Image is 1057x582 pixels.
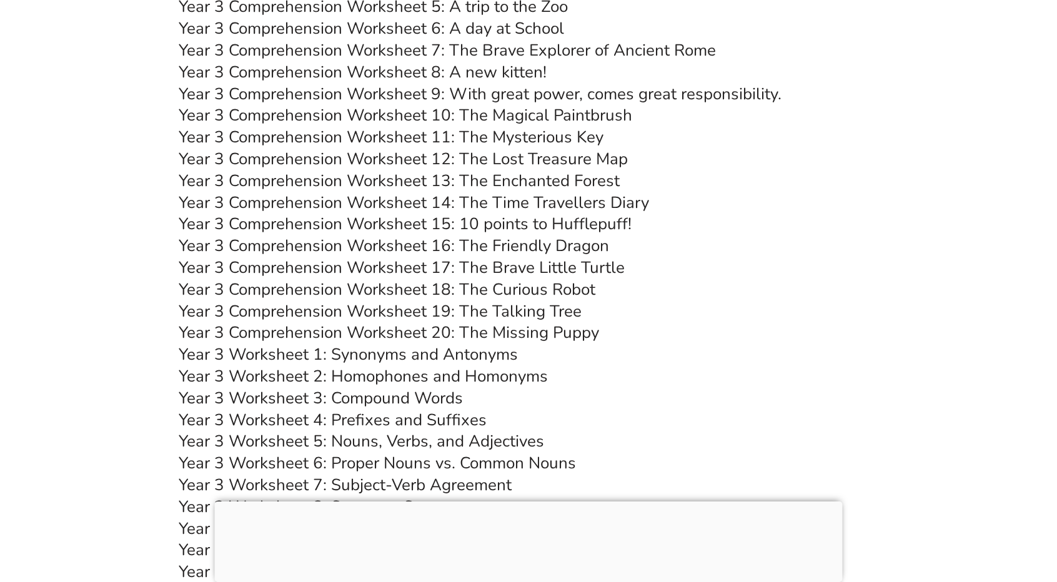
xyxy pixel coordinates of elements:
[849,441,1057,582] iframe: Chat Widget
[179,343,518,365] a: Year 3 Worksheet 1: Synonyms and Antonyms
[179,322,599,343] a: Year 3 Comprehension Worksheet 20: The Missing Puppy
[179,518,467,540] a: Year 3 Worksheet 9: Punctuation Marks
[179,192,649,214] a: Year 3 Comprehension Worksheet 14: The Time Travellers Diary
[179,409,487,431] a: Year 3 Worksheet 4: Prefixes and Suffixes
[215,501,843,579] iframe: Advertisement
[179,474,512,496] a: Year 3 Worksheet 7: Subject-Verb Agreement
[179,279,595,300] a: Year 3 Comprehension Worksheet 18: The Curious Robot
[179,496,471,518] a: Year 3 Worksheet 8: Sentence Structure
[179,170,620,192] a: Year 3 Comprehension Worksheet 13: The Enchanted Forest
[179,387,463,409] a: Year 3 Worksheet 3: Compound Words
[179,235,609,257] a: Year 3 Comprehension Worksheet 16: The Friendly Dragon
[179,39,716,61] a: Year 3 Comprehension Worksheet 7: The Brave Explorer of Ancient Rome
[179,430,544,452] a: Year 3 Worksheet 5: Nouns, Verbs, and Adjectives
[179,17,564,39] a: Year 3 Comprehension Worksheet 6: A day at School
[179,300,582,322] a: Year 3 Comprehension Worksheet 19: The Talking Tree
[179,148,628,170] a: Year 3 Comprehension Worksheet 12: The Lost Treasure Map
[179,104,632,126] a: Year 3 Comprehension Worksheet 10: The Magical Paintbrush
[179,213,632,235] a: Year 3 Comprehension Worksheet 15: 10 points to Hufflepuff!
[179,61,547,83] a: Year 3 Comprehension Worksheet 8: A new kitten!
[179,83,782,105] a: Year 3 Comprehension Worksheet 9: With great power, comes great responsibility.
[179,257,625,279] a: Year 3 Comprehension Worksheet 17: The Brave Little Turtle
[179,126,603,148] a: Year 3 Comprehension Worksheet 11: The Mysterious Key
[179,365,548,387] a: Year 3 Worksheet 2: Homophones and Homonyms
[179,539,565,561] a: Year 3 Worksheet 10: Using Capital Letters Correctly
[179,452,576,474] a: Year 3 Worksheet 6: Proper Nouns vs. Common Nouns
